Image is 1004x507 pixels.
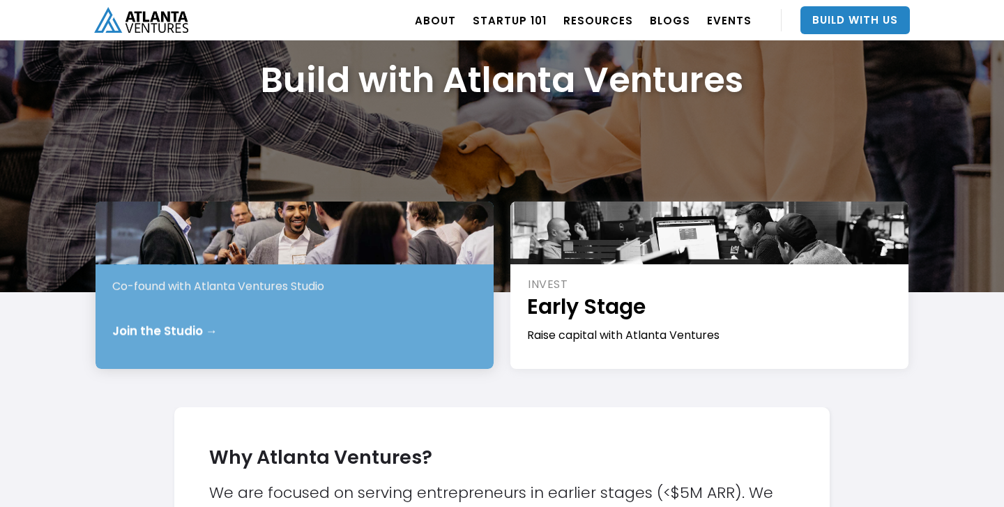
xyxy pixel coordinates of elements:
[261,59,743,101] h1: Build with Atlanta Ventures
[563,1,633,40] a: RESOURCES
[527,354,609,368] div: Learn More →
[112,324,218,338] div: Join the Studio →
[527,328,893,343] div: Raise capital with Atlanta Ventures
[510,202,908,369] a: INVESTEarly StageRaise capital with Atlanta Ventures
[473,1,547,40] a: Startup 101
[415,1,456,40] a: ABOUT
[527,292,893,321] h1: Early Stage
[209,444,432,470] strong: Why Atlanta Ventures?
[112,279,478,294] div: Co-found with Atlanta Ventures Studio
[707,1,752,40] a: EVENTS
[96,202,494,369] a: STARTPre-IdeaCo-found with Atlanta Ventures StudioJoin the Studio →
[528,277,893,292] div: INVEST
[800,6,910,34] a: Build With Us
[650,1,690,40] a: BLOGS
[112,243,478,272] h1: Pre-Idea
